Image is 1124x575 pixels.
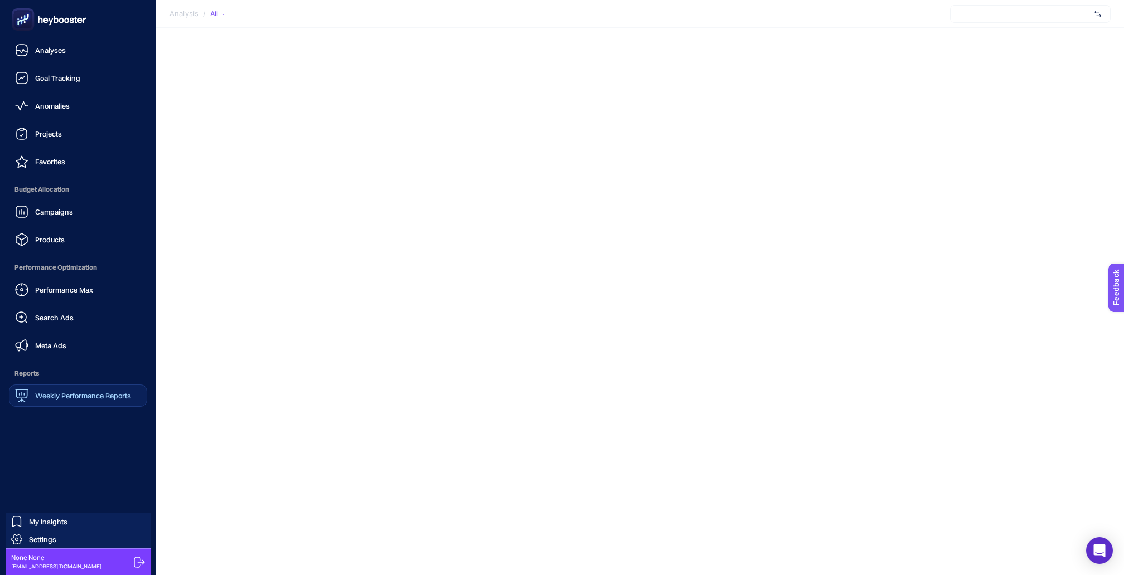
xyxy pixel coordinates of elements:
[9,334,147,357] a: Meta Ads
[1094,8,1101,20] img: svg%3e
[35,341,66,350] span: Meta Ads
[9,228,147,251] a: Products
[35,46,66,55] span: Analyses
[9,384,147,407] a: Weekly Performance Reports
[35,74,80,82] span: Goal Tracking
[7,3,42,12] span: Feedback
[9,39,147,61] a: Analyses
[9,95,147,117] a: Anomalies
[1086,537,1113,564] div: Open Intercom Messenger
[210,9,226,18] div: All
[9,67,147,89] a: Goal Tracking
[35,391,131,400] span: Weekly Performance Reports
[6,530,151,548] a: Settings
[35,157,65,166] span: Favorites
[35,101,70,110] span: Anomalies
[35,285,93,294] span: Performance Max
[35,235,65,244] span: Products
[35,207,73,216] span: Campaigns
[9,306,147,329] a: Search Ads
[203,9,206,18] span: /
[9,279,147,301] a: Performance Max
[169,9,198,18] span: Analysis
[11,562,101,571] span: [EMAIL_ADDRESS][DOMAIN_NAME]
[9,201,147,223] a: Campaigns
[29,535,56,544] span: Settings
[9,256,147,279] span: Performance Optimization
[29,517,67,526] span: My Insights
[9,178,147,201] span: Budget Allocation
[35,129,62,138] span: Projects
[35,313,74,322] span: Search Ads
[6,513,151,530] a: My Insights
[9,123,147,145] a: Projects
[9,362,147,384] span: Reports
[9,150,147,173] a: Favorites
[11,553,101,562] span: None None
